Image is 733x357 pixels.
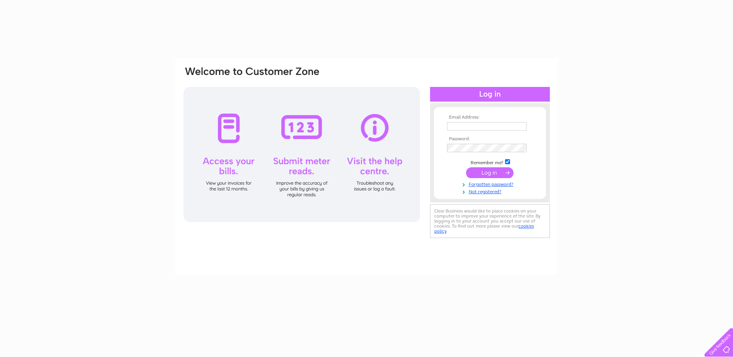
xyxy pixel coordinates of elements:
[447,180,535,187] a: Forgotten password?
[447,187,535,195] a: Not registered?
[430,204,550,238] div: Clear Business would like to place cookies on your computer to improve your experience of the sit...
[466,167,514,178] input: Submit
[445,158,535,166] td: Remember me?
[434,223,534,234] a: cookies policy
[445,115,535,120] th: Email Address:
[445,136,535,142] th: Password:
